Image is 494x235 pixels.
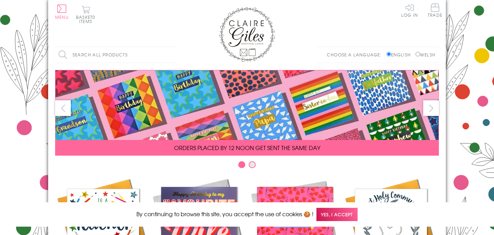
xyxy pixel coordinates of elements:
button: prev [55,100,71,116]
p: Choose a language: [327,52,385,58]
a: Trade [428,3,442,18]
label: English [387,52,414,58]
label: Welsh [416,52,435,58]
input: English [387,52,391,56]
button: Basket0 items [76,6,95,23]
span: Yes, I accept [316,208,358,221]
span: ORDERS PLACED BY 12 NOON GET SENT THE SAME DAY [174,143,320,152]
button: Menu [55,5,69,19]
div: Carousel Pagination [55,161,439,172]
span: 0 items [79,14,95,24]
button: Carousel Page 1 (Current Slide) [238,161,245,168]
a: Log In [401,3,418,17]
button: next [423,100,439,116]
input: Search [170,47,177,63]
input: Search all products [55,47,177,63]
img: Claire Giles Greetings Cards [219,7,275,62]
span: Trade [428,3,442,17]
button: Carousel Page 2 [249,161,256,168]
span: Menu [55,14,69,20]
input: Welsh [416,52,420,56]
